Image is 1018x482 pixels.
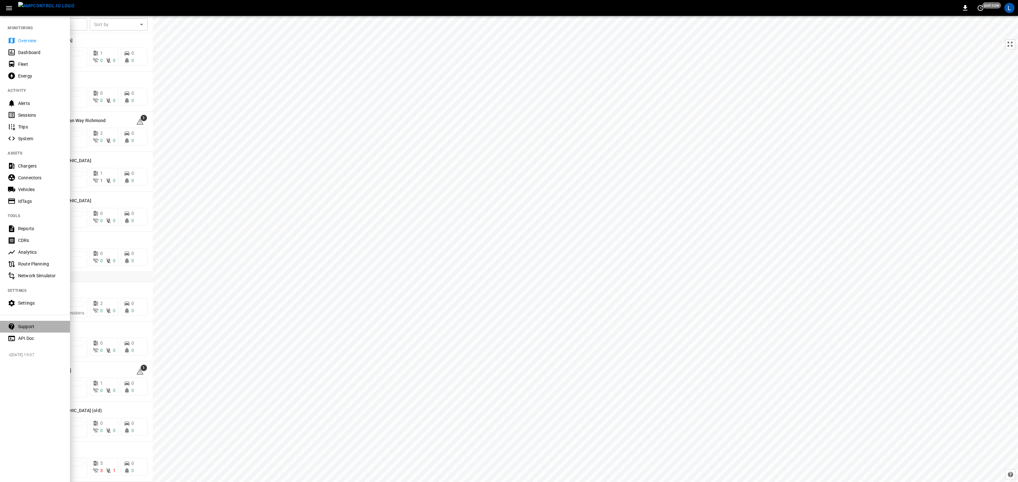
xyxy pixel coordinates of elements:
div: CDRs [18,237,62,244]
div: Support [18,323,62,330]
div: API Doc [18,335,62,341]
div: Alerts [18,100,62,107]
div: Vehicles [18,186,62,193]
div: Network Simulator [18,272,62,279]
div: Energy [18,73,62,79]
div: Sessions [18,112,62,118]
div: Reports [18,225,62,232]
div: Chargers [18,163,62,169]
div: Settings [18,300,62,306]
div: profile-icon [1004,3,1015,13]
div: System [18,135,62,142]
div: Dashboard [18,49,62,56]
span: v [DATE] 19:07 [9,352,65,358]
div: Trips [18,124,62,130]
div: Overview [18,38,62,44]
img: ampcontrol.io logo [18,2,74,10]
span: just now [982,2,1001,9]
button: set refresh interval [975,3,986,13]
div: Route Planning [18,261,62,267]
div: Fleet [18,61,62,67]
div: IdTags [18,198,62,204]
div: Connectors [18,175,62,181]
div: Analytics [18,249,62,255]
